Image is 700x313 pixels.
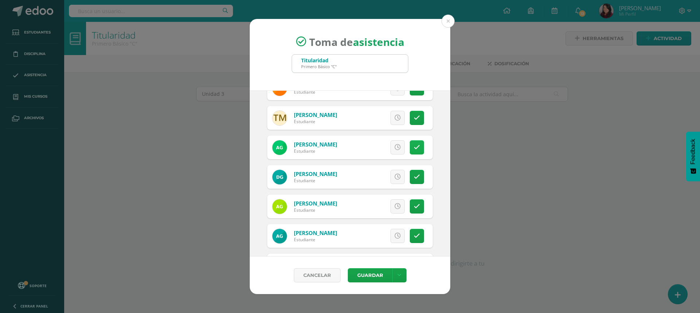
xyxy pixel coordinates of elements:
[353,35,404,48] strong: asistencia
[294,207,337,213] div: Estudiante
[309,35,404,48] span: Toma de
[294,111,337,118] a: [PERSON_NAME]
[272,170,287,184] img: 0bb73517ff8250ff66fe19d5eb27e515.png
[294,141,337,148] a: [PERSON_NAME]
[294,200,337,207] a: [PERSON_NAME]
[294,236,337,243] div: Estudiante
[294,177,337,184] div: Estudiante
[292,55,408,73] input: Busca un grado o sección aquí...
[690,139,696,164] span: Feedback
[442,15,455,28] button: Close (Esc)
[272,140,287,155] img: 216e3caea31dc9ea34d7d2ce965428f5.png
[301,64,337,69] div: Primero Básico "C"
[294,148,337,154] div: Estudiante
[294,118,337,125] div: Estudiante
[294,170,337,177] a: [PERSON_NAME]
[294,89,337,95] div: Estudiante
[272,229,287,243] img: 9766bb64e4d924fdc08741df99cda175.png
[348,268,392,282] button: Guardar
[301,57,337,64] div: Titularidad
[686,132,700,181] button: Feedback - Mostrar encuesta
[294,268,341,282] a: Cancelar
[272,111,287,125] img: 1d960ad30bb3755f2b41580cb62992ff.png
[272,199,287,214] img: 27145b95f562adc049a1c0e2c5b8f0c3.png
[294,229,337,236] a: [PERSON_NAME]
